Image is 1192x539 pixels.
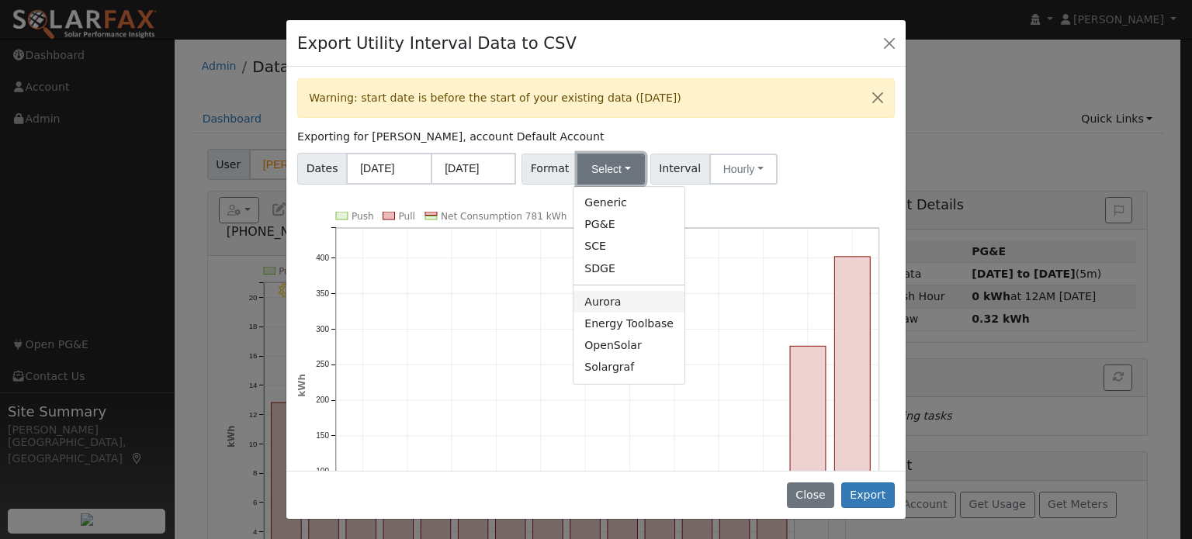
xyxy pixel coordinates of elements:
[316,254,329,262] text: 400
[878,32,900,54] button: Close
[316,289,329,298] text: 350
[650,154,710,185] span: Interval
[577,154,645,185] button: Select
[841,482,895,509] button: Export
[787,482,834,509] button: Close
[573,357,684,378] a: Solargraf
[573,291,684,313] a: Aurora
[297,153,347,185] span: Dates
[297,31,577,56] h4: Export Utility Interval Data to CSV
[297,129,604,145] label: Exporting for [PERSON_NAME], account Default Account
[316,396,329,404] text: 200
[573,192,684,214] a: Generic
[573,236,684,257] a: SCE
[861,79,894,117] button: Close
[709,154,778,185] button: Hourly
[316,467,329,475] text: 100
[399,211,415,222] text: Pull
[297,78,895,118] div: Warning: start date is before the start of your existing data ([DATE])
[352,211,374,222] text: Push
[296,374,307,397] text: kWh
[316,431,329,440] text: 150
[573,334,684,356] a: OpenSolar
[573,257,684,279] a: SDGE
[573,214,684,236] a: PG&E
[521,154,578,185] span: Format
[573,313,684,334] a: Energy Toolbase
[441,211,567,222] text: Net Consumption 781 kWh
[316,325,329,333] text: 300
[316,361,329,369] text: 250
